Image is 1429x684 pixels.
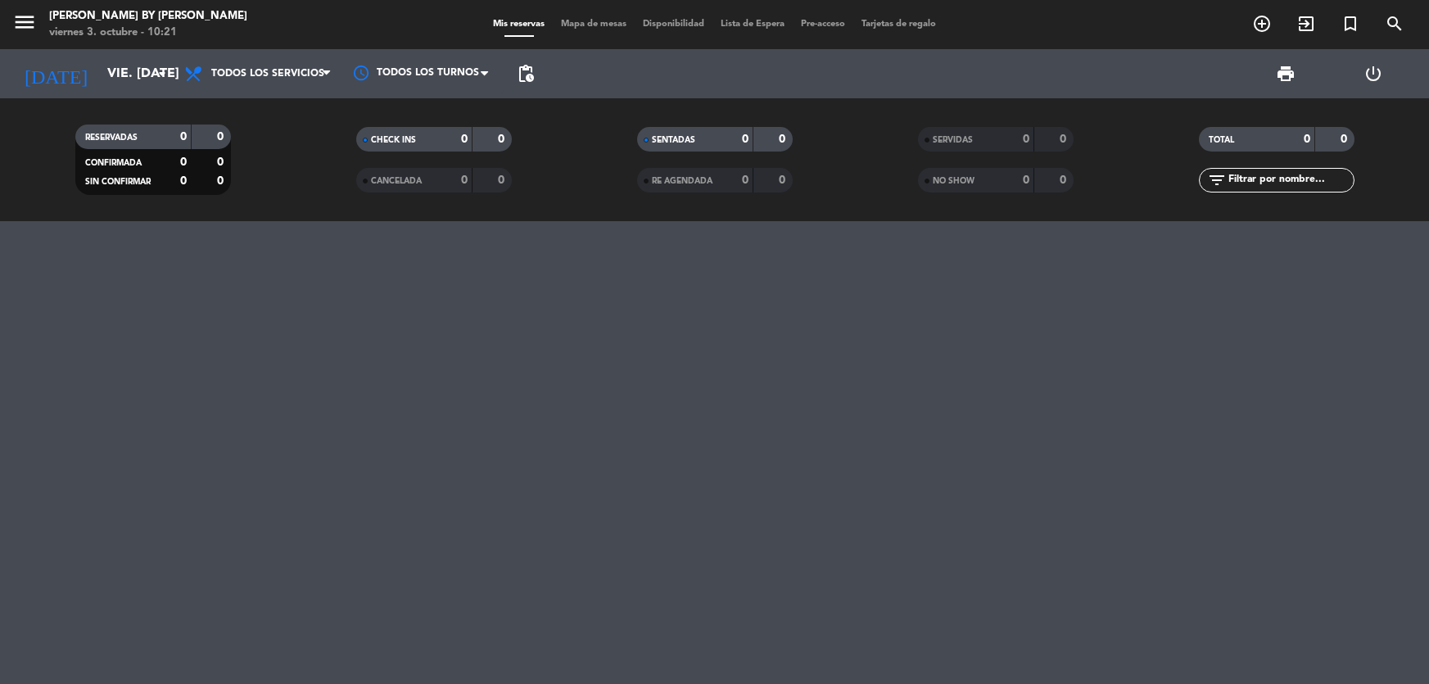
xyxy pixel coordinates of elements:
strong: 0 [180,175,187,187]
i: [DATE] [12,56,99,92]
strong: 0 [498,134,508,145]
span: Disponibilidad [635,20,712,29]
span: CONFIRMADA [85,159,142,167]
span: SENTADAS [652,136,695,144]
span: Tarjetas de regalo [853,20,944,29]
strong: 0 [461,134,468,145]
i: search [1385,14,1404,34]
strong: 0 [742,134,748,145]
strong: 0 [180,131,187,143]
span: Mapa de mesas [553,20,635,29]
span: CHECK INS [371,136,416,144]
i: add_circle_outline [1252,14,1272,34]
span: TOTAL [1209,136,1234,144]
i: filter_list [1207,170,1227,190]
strong: 0 [779,174,789,186]
span: SERVIDAS [933,136,973,144]
strong: 0 [217,156,227,168]
strong: 0 [1060,134,1069,145]
i: exit_to_app [1296,14,1316,34]
strong: 0 [1023,174,1029,186]
div: LOG OUT [1329,49,1417,98]
strong: 0 [742,174,748,186]
span: CANCELADA [371,177,422,185]
input: Filtrar por nombre... [1227,171,1354,189]
span: Pre-acceso [793,20,853,29]
span: pending_actions [516,64,536,84]
i: arrow_drop_down [152,64,172,84]
i: turned_in_not [1341,14,1360,34]
button: menu [12,10,37,40]
i: menu [12,10,37,34]
span: Mis reservas [485,20,553,29]
strong: 0 [1060,174,1069,186]
strong: 0 [461,174,468,186]
strong: 0 [1341,134,1350,145]
strong: 0 [1023,134,1029,145]
strong: 0 [217,131,227,143]
strong: 0 [180,156,187,168]
span: print [1276,64,1296,84]
span: SIN CONFIRMAR [85,178,151,186]
span: NO SHOW [933,177,975,185]
div: viernes 3. octubre - 10:21 [49,25,247,41]
i: power_settings_new [1363,64,1383,84]
strong: 0 [498,174,508,186]
strong: 0 [1304,134,1310,145]
span: RE AGENDADA [652,177,712,185]
strong: 0 [779,134,789,145]
span: Todos los servicios [211,68,324,79]
div: [PERSON_NAME] by [PERSON_NAME] [49,8,247,25]
span: RESERVADAS [85,134,138,142]
strong: 0 [217,175,227,187]
span: Lista de Espera [712,20,793,29]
